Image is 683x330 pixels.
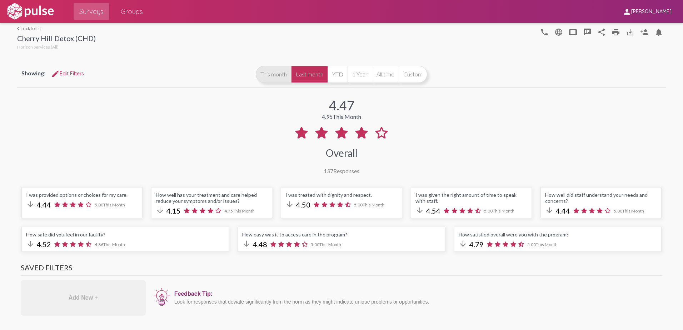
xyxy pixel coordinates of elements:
[17,34,96,44] div: Cherry Hill Detox (CHD)
[26,200,35,209] mat-icon: arrow_downward
[253,240,267,249] span: 4.48
[26,231,224,237] div: How safe did you feel in our facility?
[174,291,659,297] div: Feedback Tip:
[652,25,666,39] button: Bell
[242,231,440,237] div: How easy was it to access care in the program?
[328,66,348,83] button: YTD
[21,263,662,276] h3: Saved Filters
[415,206,424,215] mat-icon: arrow_downward
[469,240,484,249] span: 4.79
[37,200,51,209] span: 4.44
[617,5,677,18] button: [PERSON_NAME]
[21,280,146,316] div: Add New +
[329,97,354,113] div: 4.47
[103,242,125,247] span: This Month
[537,25,552,39] button: language
[153,287,171,307] img: icon12.png
[363,202,384,207] span: This Month
[569,28,577,36] mat-icon: tablet
[372,66,399,83] button: All time
[115,3,149,20] a: Groups
[333,113,361,120] span: This Month
[95,242,125,247] span: 4.86
[426,206,440,215] span: 4.54
[459,240,467,248] mat-icon: arrow_downward
[51,70,60,78] mat-icon: Edit Filters
[103,202,125,207] span: This Month
[527,242,558,247] span: 5.00
[26,192,138,198] div: I was provided options or choices for my care.
[554,28,563,36] mat-icon: language
[224,208,255,214] span: 4.75
[291,66,328,83] button: Last month
[580,25,594,39] button: speaker_notes
[17,26,96,31] a: back to list
[623,7,631,16] mat-icon: person
[26,240,35,248] mat-icon: arrow_downward
[536,242,558,247] span: This Month
[285,192,397,198] div: I was treated with dignity and respect.
[654,28,663,36] mat-icon: Bell
[233,208,255,214] span: This Month
[399,66,427,83] button: Custom
[242,240,251,248] mat-icon: arrow_downward
[51,70,84,77] span: Edit Filters
[95,202,125,207] span: 5.00
[614,208,644,214] span: 5.00
[545,192,657,204] div: How well did staff understand your needs and concerns?
[459,231,657,237] div: How satisfied overall were you with the program?
[121,5,143,18] span: Groups
[74,3,109,20] a: Surveys
[631,9,672,15] span: [PERSON_NAME]
[637,25,652,39] button: Person
[256,66,291,83] button: This month
[156,192,268,204] div: How well has your treatment and care helped reduce your symptoms and/or issues?
[326,147,358,159] div: Overall
[296,200,310,209] span: 4.50
[311,242,341,247] span: 5.00
[17,44,59,50] span: Horizon Services (All)
[612,28,620,36] mat-icon: print
[545,206,554,215] mat-icon: arrow_downward
[640,28,649,36] mat-icon: Person
[552,25,566,39] button: language
[319,242,341,247] span: This Month
[594,25,609,39] button: Share
[415,192,527,204] div: I was given the right amount of time to speak with staff.
[583,28,592,36] mat-icon: speaker_notes
[322,113,361,120] div: 4.95
[348,66,372,83] button: 1 Year
[622,208,644,214] span: This Month
[566,25,580,39] button: tablet
[6,2,55,20] img: white-logo.svg
[156,206,164,215] mat-icon: arrow_downward
[324,167,359,174] div: Responses
[493,208,514,214] span: This Month
[556,206,570,215] span: 4.44
[37,240,51,249] span: 4.52
[626,28,634,36] mat-icon: Download
[540,28,549,36] mat-icon: language
[609,25,623,39] a: print
[354,202,384,207] span: 5.00
[285,200,294,209] mat-icon: arrow_downward
[174,299,659,305] div: Look for responses that deviate significantly from the norm as they might indicate unique problem...
[623,25,637,39] button: Download
[79,5,104,18] span: Surveys
[166,206,181,215] span: 4.15
[597,28,606,36] mat-icon: Share
[17,26,21,31] mat-icon: arrow_back_ios
[45,67,90,80] button: Edit FiltersEdit Filters
[484,208,514,214] span: 5.00
[21,70,45,76] span: Showing:
[324,167,333,174] span: 137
